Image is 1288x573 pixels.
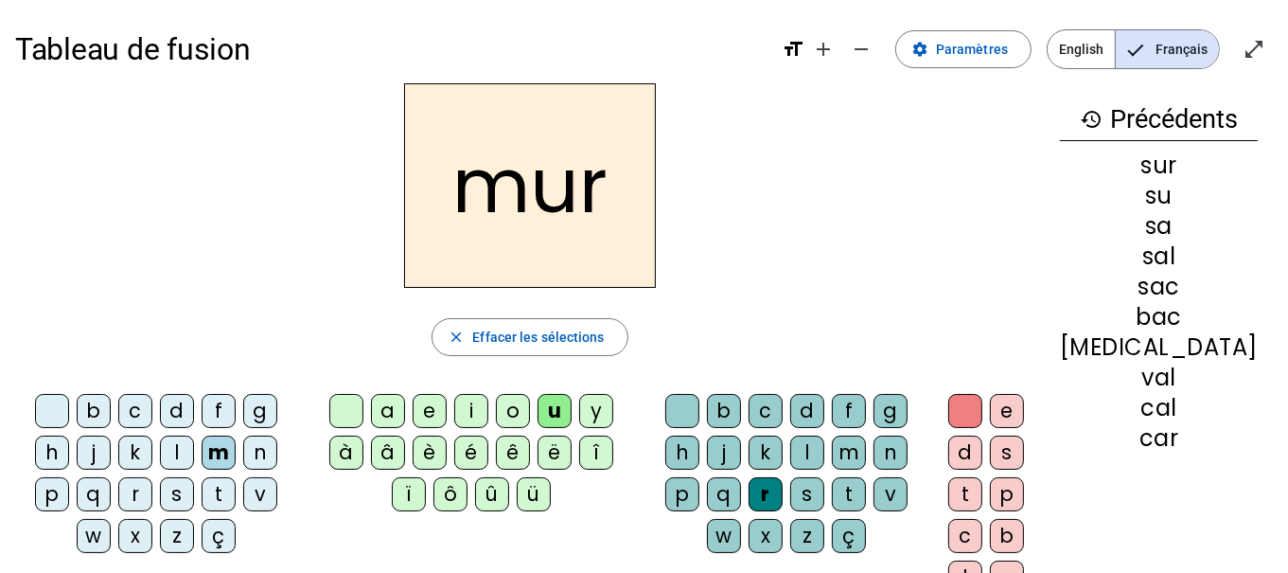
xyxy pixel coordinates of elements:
mat-icon: remove [850,38,873,61]
button: Effacer les sélections [432,318,627,356]
div: ç [832,519,866,553]
div: è [413,436,447,470]
button: Paramètres [895,30,1032,68]
div: s [990,436,1024,470]
div: î [579,436,613,470]
div: r [749,477,783,511]
div: t [202,477,236,511]
div: l [160,436,194,470]
div: b [990,519,1024,553]
h3: Précédents [1060,98,1258,141]
div: s [160,477,194,511]
div: p [35,477,69,511]
div: ï [392,477,426,511]
div: p [990,477,1024,511]
div: l [790,436,824,470]
div: m [202,436,236,470]
div: z [160,519,194,553]
div: ô [433,477,468,511]
div: é [454,436,488,470]
div: â [371,436,405,470]
div: c [118,394,152,428]
div: c [749,394,783,428]
button: Augmenter la taille de la police [804,30,842,68]
div: h [35,436,69,470]
mat-icon: open_in_full [1243,38,1265,61]
div: z [790,519,824,553]
div: g [873,394,908,428]
div: r [118,477,152,511]
div: x [118,519,152,553]
div: [MEDICAL_DATA] [1060,336,1258,359]
div: û [475,477,509,511]
mat-icon: add [812,38,835,61]
div: n [243,436,277,470]
div: q [77,477,111,511]
div: y [579,394,613,428]
span: Français [1116,30,1219,68]
div: g [243,394,277,428]
div: e [990,394,1024,428]
div: sa [1060,215,1258,238]
h2: mur [404,83,656,288]
div: car [1060,427,1258,450]
span: Effacer les sélections [472,326,604,349]
div: ü [517,477,551,511]
mat-button-toggle-group: Language selection [1047,29,1220,69]
mat-icon: format_size [782,38,804,61]
div: d [160,394,194,428]
div: p [665,477,699,511]
div: i [454,394,488,428]
mat-icon: history [1080,108,1103,131]
div: bac [1060,306,1258,329]
div: b [707,394,741,428]
div: c [948,519,982,553]
div: x [749,519,783,553]
mat-icon: close [448,329,465,346]
div: w [77,519,111,553]
div: a [371,394,405,428]
div: u [538,394,572,428]
div: k [749,436,783,470]
div: ê [496,436,530,470]
div: e [413,394,447,428]
div: sur [1060,154,1258,177]
div: f [832,394,866,428]
div: à [329,436,363,470]
div: d [948,436,982,470]
div: su [1060,185,1258,207]
div: o [496,394,530,428]
div: v [873,477,908,511]
div: d [790,394,824,428]
div: m [832,436,866,470]
h1: Tableau de fusion [15,19,767,80]
div: v [243,477,277,511]
div: val [1060,367,1258,389]
div: s [790,477,824,511]
div: k [118,436,152,470]
div: j [77,436,111,470]
div: t [948,477,982,511]
div: j [707,436,741,470]
span: English [1048,30,1115,68]
div: b [77,394,111,428]
button: Entrer en plein écran [1235,30,1273,68]
mat-icon: settings [911,41,928,58]
div: cal [1060,397,1258,420]
div: ë [538,436,572,470]
div: n [873,436,908,470]
span: Paramètres [936,38,1008,61]
div: w [707,519,741,553]
div: ç [202,519,236,553]
div: f [202,394,236,428]
div: sal [1060,245,1258,268]
button: Diminuer la taille de la police [842,30,880,68]
div: q [707,477,741,511]
div: sac [1060,276,1258,298]
div: h [665,436,699,470]
div: t [832,477,866,511]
